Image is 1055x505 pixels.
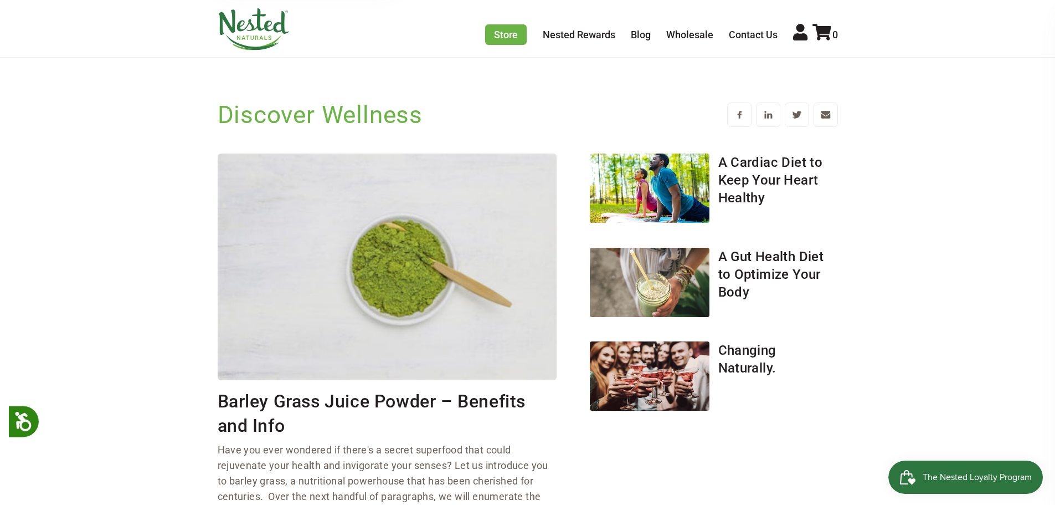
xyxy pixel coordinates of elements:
[485,24,527,45] a: Store
[631,29,651,40] a: Blog
[888,461,1044,494] iframe: Button to open loyalty program pop-up
[218,391,526,436] a: Barley Grass Juice Powder – Benefits and Info
[218,8,290,50] img: Nested Naturals
[590,341,709,411] img: Changing Naturally.
[718,249,824,300] a: A Gut Health Diet to Optimize Your Body
[218,98,423,131] h1: Discover Wellness
[543,29,615,40] a: Nested Rewards
[718,343,776,376] a: Changing Naturally.
[832,29,838,40] span: 0
[218,154,557,380] img: Barley Grass Juice Powder – Benefits and Info
[812,29,838,40] a: 0
[756,103,780,127] a: Share on LinkedIn
[666,29,713,40] a: Wholesale
[729,29,778,40] a: Contact Us
[590,154,709,223] img: A Cardiac Diet to Keep Your Heart Healthy
[718,155,823,206] a: A Cardiac Diet to Keep Your Heart Healthy
[590,248,709,317] img: A Gut Health Diet to Optimize Your Body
